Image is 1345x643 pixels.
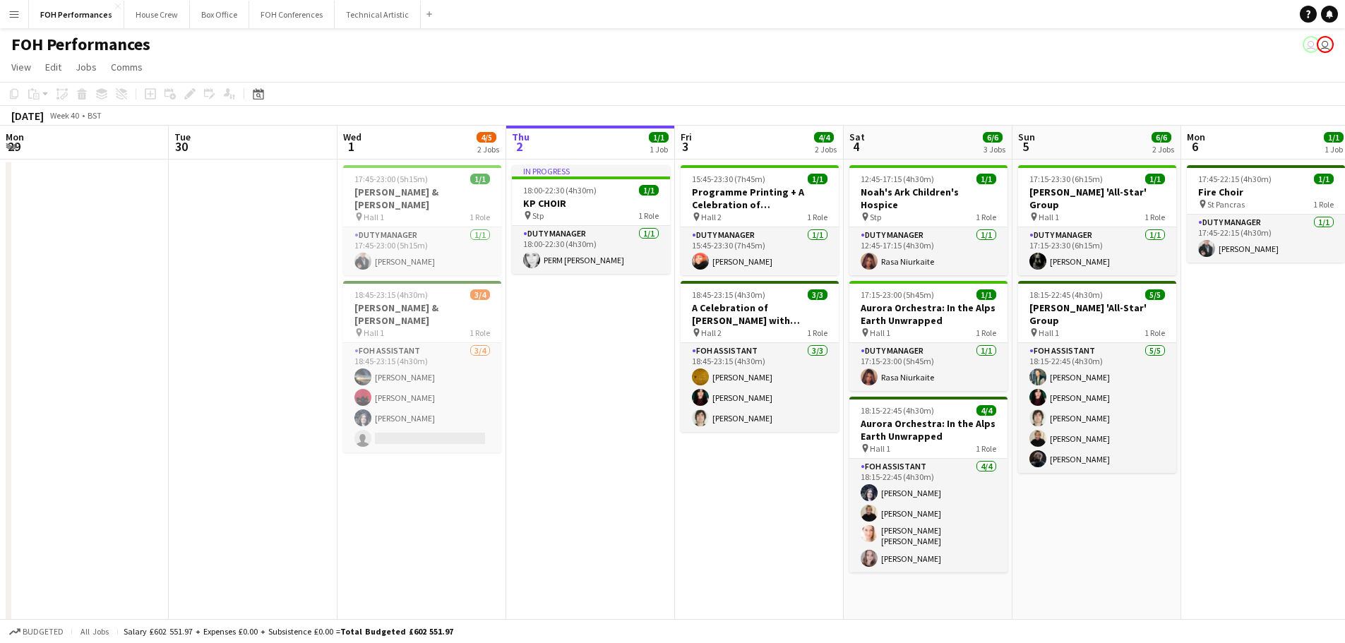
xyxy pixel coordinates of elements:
span: 1/1 [1314,174,1334,184]
span: 1 Role [807,212,827,222]
button: Technical Artistic [335,1,421,28]
app-job-card: 15:45-23:30 (7h45m)1/1Programme Printing + A Celebration of [PERSON_NAME] with [PERSON_NAME] and ... [681,165,839,275]
span: 18:00-22:30 (4h30m) [523,185,597,196]
app-card-role: FOH Assistant3/318:45-23:15 (4h30m)[PERSON_NAME][PERSON_NAME][PERSON_NAME] [681,343,839,432]
h3: Noah's Ark Children's Hospice [849,186,1008,211]
span: 18:15-22:45 (4h30m) [1029,289,1103,300]
span: 3/4 [470,289,490,300]
app-card-role: FOH Assistant4/418:15-22:45 (4h30m)[PERSON_NAME][PERSON_NAME][PERSON_NAME] [PERSON_NAME][PERSON_N... [849,459,1008,572]
app-user-avatar: Visitor Services [1317,36,1334,53]
span: 1 Role [1144,327,1165,338]
app-card-role: Duty Manager1/117:15-23:00 (5h45m)Rasa Niurkaite [849,343,1008,391]
div: 12:45-17:15 (4h30m)1/1Noah's Ark Children's Hospice Stp1 RoleDuty Manager1/112:45-17:15 (4h30m)Ra... [849,165,1008,275]
app-job-card: In progress18:00-22:30 (4h30m)1/1KP CHOIR Stp1 RoleDuty Manager1/118:00-22:30 (4h30m)PERM [PERSON... [512,165,670,274]
h3: A Celebration of [PERSON_NAME] with [PERSON_NAME] and [PERSON_NAME] [681,301,839,327]
app-card-role: Duty Manager1/117:15-23:30 (6h15m)[PERSON_NAME] [1018,227,1176,275]
span: 4/4 [814,132,834,143]
span: Total Budgeted £602 551.97 [340,626,453,637]
h3: Fire Choir [1187,186,1345,198]
span: 5/5 [1145,289,1165,300]
app-job-card: 17:45-22:15 (4h30m)1/1Fire Choir St Pancras1 RoleDuty Manager1/117:45-22:15 (4h30m)[PERSON_NAME] [1187,165,1345,263]
span: Fri [681,131,692,143]
h1: FOH Performances [11,34,150,55]
span: 1 Role [976,212,996,222]
span: Hall 2 [701,212,722,222]
span: 4/5 [477,132,496,143]
app-card-role: Duty Manager1/117:45-22:15 (4h30m)[PERSON_NAME] [1187,215,1345,263]
span: 3/3 [808,289,827,300]
span: 1 Role [1144,212,1165,222]
a: View [6,58,37,76]
app-user-avatar: Visitor Services [1303,36,1320,53]
span: 1/1 [976,174,996,184]
span: 30 [172,138,191,155]
span: 1/1 [1145,174,1165,184]
span: Comms [111,61,143,73]
span: Mon [1187,131,1205,143]
div: 2 Jobs [1152,144,1174,155]
div: 1 Job [1325,144,1343,155]
h3: Aurora Orchestra: In the Alps Earth Unwrapped [849,301,1008,327]
a: Jobs [70,58,102,76]
button: Budgeted [7,624,66,639]
div: [DATE] [11,109,44,123]
span: Edit [45,61,61,73]
span: 1 Role [976,443,996,454]
span: 17:15-23:30 (6h15m) [1029,174,1103,184]
app-card-role: Duty Manager1/118:00-22:30 (4h30m)PERM [PERSON_NAME] [512,226,670,274]
span: View [11,61,31,73]
span: Hall 1 [1039,327,1059,338]
span: Hall 1 [364,327,384,338]
span: Hall 1 [870,443,890,454]
span: 1/1 [470,174,490,184]
span: 3 [679,138,692,155]
span: 18:45-23:15 (4h30m) [354,289,428,300]
span: 29 [4,138,24,155]
h3: [PERSON_NAME] & [PERSON_NAME] [343,186,501,211]
button: House Crew [124,1,190,28]
span: 17:45-23:00 (5h15m) [354,174,428,184]
span: 1/1 [1324,132,1344,143]
span: Budgeted [23,627,64,637]
span: Sat [849,131,865,143]
span: Hall 1 [1039,212,1059,222]
app-job-card: 18:15-22:45 (4h30m)5/5[PERSON_NAME] 'All-Star' Group Hall 11 RoleFOH Assistant5/518:15-22:45 (4h3... [1018,281,1176,473]
span: Sun [1018,131,1035,143]
div: 2 Jobs [815,144,837,155]
app-job-card: 18:15-22:45 (4h30m)4/4Aurora Orchestra: In the Alps Earth Unwrapped Hall 11 RoleFOH Assistant4/41... [849,397,1008,572]
span: 1/1 [639,185,659,196]
app-job-card: 17:15-23:30 (6h15m)1/1[PERSON_NAME] 'All-Star' Group Hall 11 RoleDuty Manager1/117:15-23:30 (6h15... [1018,165,1176,275]
span: 5 [1016,138,1035,155]
span: 1 Role [638,210,659,221]
app-job-card: 18:45-23:15 (4h30m)3/3A Celebration of [PERSON_NAME] with [PERSON_NAME] and [PERSON_NAME] Hall 21... [681,281,839,432]
button: FOH Conferences [249,1,335,28]
app-card-role: FOH Assistant3/418:45-23:15 (4h30m)[PERSON_NAME][PERSON_NAME][PERSON_NAME] [343,343,501,452]
span: 1/1 [808,174,827,184]
span: 15:45-23:30 (7h45m) [692,174,765,184]
span: 4 [847,138,865,155]
div: BST [88,110,102,121]
a: Edit [40,58,67,76]
span: 17:15-23:00 (5h45m) [861,289,934,300]
button: FOH Performances [29,1,124,28]
span: Hall 1 [364,212,384,222]
span: 4/4 [976,405,996,416]
span: 6 [1185,138,1205,155]
h3: [PERSON_NAME] 'All-Star' Group [1018,301,1176,327]
span: Stp [532,210,544,221]
h3: Programme Printing + A Celebration of [PERSON_NAME] with [PERSON_NAME] and [PERSON_NAME] [681,186,839,211]
span: 6/6 [1152,132,1171,143]
div: 1 Job [650,144,668,155]
h3: [PERSON_NAME] 'All-Star' Group [1018,186,1176,211]
app-job-card: 17:45-23:00 (5h15m)1/1[PERSON_NAME] & [PERSON_NAME] Hall 11 RoleDuty Manager1/117:45-23:00 (5h15m... [343,165,501,275]
span: All jobs [78,626,112,637]
h3: [PERSON_NAME] & [PERSON_NAME] [343,301,501,327]
app-job-card: 17:15-23:00 (5h45m)1/1Aurora Orchestra: In the Alps Earth Unwrapped Hall 11 RoleDuty Manager1/117... [849,281,1008,391]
